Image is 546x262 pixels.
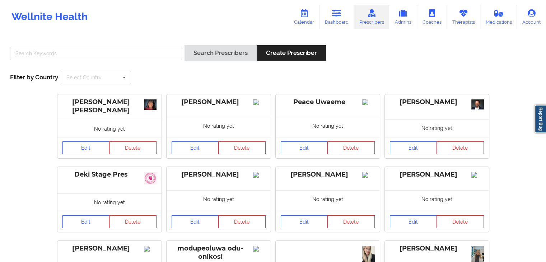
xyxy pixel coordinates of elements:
a: Coaches [417,5,447,29]
button: Delete [327,215,375,228]
a: Edit [62,141,110,154]
button: Delete [218,215,266,228]
button: Delete [437,215,484,228]
img: 9d2265e8-3c12-4bf6-9549-5440c4f6c708_vanessa-professional.01.15.2020.jpg [144,99,157,110]
input: Search Keywords [10,47,182,60]
img: Image%2Fplaceholer-image.png [253,99,266,105]
a: Report Bug [535,105,546,133]
a: Edit [390,141,437,154]
img: 0483450a-f106-49e5-a06f-46585b8bd3b5_slack_1.jpg [144,172,157,184]
span: Filter by Country [10,74,58,81]
div: [PERSON_NAME] [PERSON_NAME] [62,98,157,114]
div: No rating yet [385,190,489,211]
div: modupeoluwa odu-onikosi [172,244,266,261]
div: No rating yet [167,190,271,211]
a: Edit [62,215,110,228]
img: ee46b579-6dda-4ebc-84ff-89c25734b56f_Ragavan_Mahadevan29816-Edit-WEB_VERSION_Chris_Gillett_Housto... [471,99,484,109]
button: Delete [327,141,375,154]
a: Calendar [289,5,319,29]
div: Select Country [66,75,102,80]
button: Delete [109,215,157,228]
button: Delete [109,141,157,154]
div: No rating yet [385,119,489,137]
a: Therapists [447,5,480,29]
a: Edit [281,215,328,228]
a: Admins [389,5,417,29]
img: Image%2Fplaceholer-image.png [471,172,484,178]
button: Search Prescribers [185,45,257,61]
div: [PERSON_NAME] [390,98,484,106]
div: Peace Uwaeme [281,98,375,106]
a: Edit [390,215,437,228]
div: Deki Stage Pres [62,170,157,179]
div: [PERSON_NAME] [62,244,157,253]
button: Delete [437,141,484,154]
a: Dashboard [319,5,354,29]
div: [PERSON_NAME] [390,244,484,253]
button: Delete [218,141,266,154]
img: Image%2Fplaceholer-image.png [362,99,375,105]
a: Edit [281,141,328,154]
div: No rating yet [167,117,271,137]
a: Prescribers [354,5,389,29]
div: [PERSON_NAME] [172,98,266,106]
img: Image%2Fplaceholer-image.png [362,172,375,178]
div: No rating yet [276,117,380,137]
div: [PERSON_NAME] [390,170,484,179]
a: Account [517,5,546,29]
div: No rating yet [57,120,162,137]
div: [PERSON_NAME] [172,170,266,179]
div: [PERSON_NAME] [281,170,375,179]
div: No rating yet [57,193,162,211]
img: Image%2Fplaceholer-image.png [253,172,266,178]
button: Create Prescriber [257,45,326,61]
img: Image%2Fplaceholer-image.png [253,246,266,252]
div: No rating yet [276,190,380,211]
img: Image%2Fplaceholer-image.png [144,246,157,252]
a: Edit [172,141,219,154]
a: Edit [172,215,219,228]
a: Medications [480,5,517,29]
